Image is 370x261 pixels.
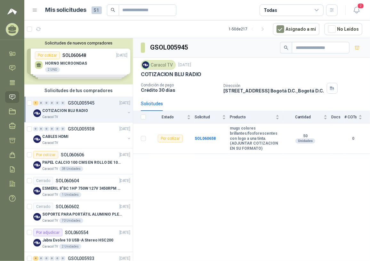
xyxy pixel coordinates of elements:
[44,256,49,261] div: 0
[111,8,115,12] span: search
[150,43,189,52] h3: GSOL005945
[33,99,132,120] a: 1 0 0 0 0 0 GSOL005945[DATE] Company LogoCOTIZACION BLU RADIOCaracol TV
[283,115,322,119] span: Cantidad
[42,108,88,114] p: COTIZACION BLU RADIO
[325,23,362,35] button: No Leídos
[59,192,81,197] div: 1 Unidades
[195,111,230,123] th: Solicitud
[284,45,288,50] span: search
[283,134,327,139] b: 50
[33,177,53,185] div: Cerrado
[45,5,86,15] h1: Mis solicitudes
[42,218,58,223] p: Caracol TV
[273,23,319,35] button: Asignado a mi
[50,256,54,261] div: 0
[42,244,58,249] p: Caracol TV
[44,101,49,105] div: 0
[33,127,38,131] div: 0
[24,148,133,174] a: Por cotizarSOL060606[DATE] Company LogoPAPEL CALCIO 100 CMS EN ROLLO DE 100 GRCaracol TV38 Unidades
[55,127,60,131] div: 0
[283,111,331,123] th: Cantidad
[55,256,60,261] div: 0
[24,38,133,84] div: Solicitudes de nuevos compradoresPor cotizarSOL060648[DATE] HORNO MICROONDAS2 UNDPor cotizarSOL06...
[60,101,65,105] div: 0
[42,166,58,171] p: Caracol TV
[50,127,54,131] div: 0
[33,256,38,261] div: 4
[60,127,65,131] div: 0
[33,213,41,221] img: Company Logo
[24,226,133,252] a: Por adjudicarSOL060554[DATE] Company LogoJabra Evolve 10 USB-A Stereo HSC200Caracol TV2 Unidades
[223,88,324,93] p: [STREET_ADDRESS] Bogotá D.C. , Bogotá D.C.
[141,83,218,87] p: Condición de pago
[195,136,216,141] a: SOL060658
[142,61,149,68] img: Company Logo
[141,60,176,70] div: Caracol TV
[24,84,133,97] div: Solicitudes de tus compradores
[39,127,44,131] div: 0
[33,125,132,146] a: 0 0 0 0 0 0 GSOL005938[DATE] Company LogoCABLES HDMICaracol TV
[264,7,277,14] div: Todas
[141,87,218,93] p: Crédito 30 días
[56,204,79,209] p: SOL060602
[61,153,84,157] p: SOL060606
[39,101,44,105] div: 0
[42,140,58,146] p: Caracol TV
[7,8,17,15] img: Logo peakr
[68,256,94,261] p: GSOL005933
[331,111,344,123] th: Docs
[344,111,370,123] th: # COTs
[59,244,81,249] div: 2 Unidades
[295,138,315,144] div: Unidades
[33,229,62,236] div: Por adjudicar
[230,115,274,119] span: Producto
[33,203,53,210] div: Cerrado
[33,151,58,159] div: Por cotizar
[59,166,83,171] div: 38 Unidades
[42,160,122,166] p: PAPEL CALCIO 100 CMS EN ROLLO DE 100 GR
[56,178,79,183] p: SOL060604
[42,115,58,120] p: Caracol TV
[229,24,268,34] div: 1 - 50 de 217
[68,101,94,105] p: GSOL005945
[42,237,113,243] p: Jabra Evolve 10 USB-A Stereo HSC200
[150,111,195,123] th: Estado
[119,204,130,210] p: [DATE]
[42,134,68,140] p: CABLES HDMI
[195,115,221,119] span: Solicitud
[68,127,94,131] p: GSOL005938
[39,256,44,261] div: 0
[33,135,41,143] img: Company Logo
[119,100,130,106] p: [DATE]
[230,111,283,123] th: Producto
[33,187,41,195] img: Company Logo
[59,218,83,223] div: 70 Unidades
[65,230,88,235] p: SOL060554
[92,6,102,14] span: 51
[150,115,186,119] span: Estado
[141,100,163,107] div: Solicitudes
[33,109,41,117] img: Company Logo
[33,101,38,105] div: 1
[344,136,362,142] b: 0
[158,135,183,142] div: Por cotizar
[33,239,41,247] img: Company Logo
[42,211,122,217] p: SOPORTE PARA PORTÁTIL ALUMINIO PLEGABLE VTA
[223,83,324,88] p: Dirección
[24,174,133,200] a: CerradoSOL060604[DATE] Company LogoESMERIL 8"BC 1HP 750W 127V 3450RPM URREACaracol TV1 Unidades
[55,101,60,105] div: 0
[50,101,54,105] div: 0
[119,178,130,184] p: [DATE]
[24,200,133,226] a: CerradoSOL060602[DATE] Company LogoSOPORTE PARA PORTÁTIL ALUMINIO PLEGABLE VTACaracol TV70 Unidades
[42,192,58,197] p: Caracol TV
[60,256,65,261] div: 0
[141,71,201,78] p: COTIZACION BLU RADIO
[119,126,130,132] p: [DATE]
[119,152,130,158] p: [DATE]
[119,230,130,236] p: [DATE]
[351,4,362,16] button: 2
[33,161,41,169] img: Company Logo
[27,41,130,45] button: Solicitudes de nuevos compradores
[44,127,49,131] div: 0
